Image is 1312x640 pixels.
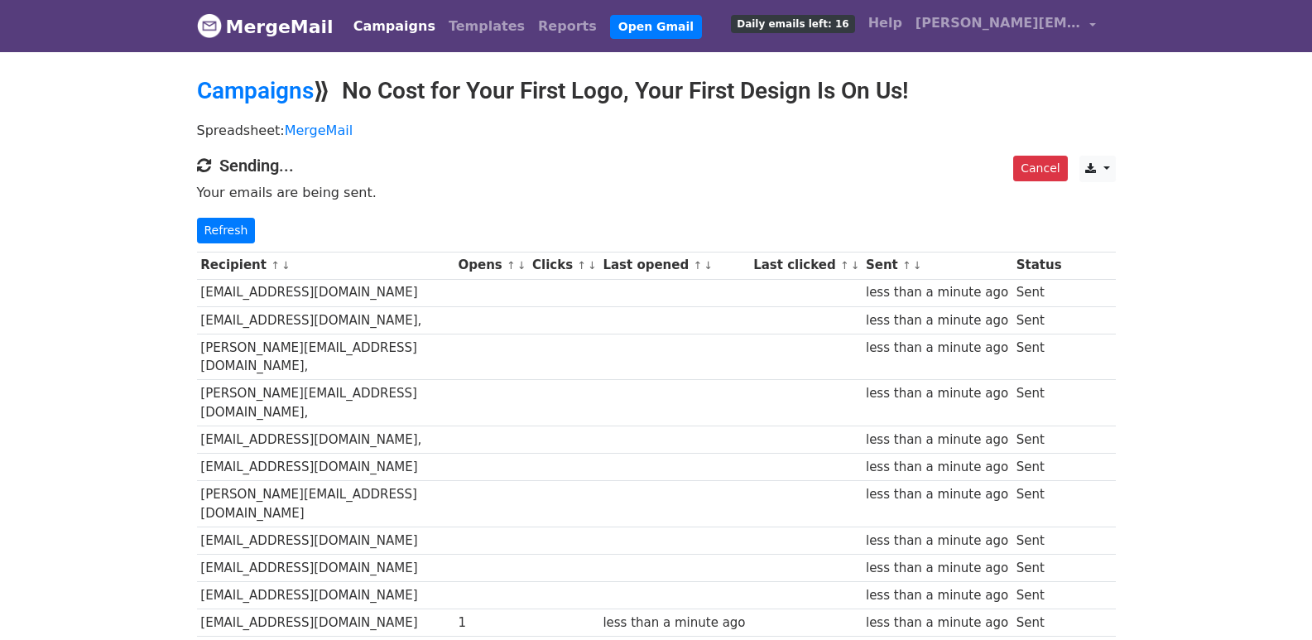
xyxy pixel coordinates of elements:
[840,259,849,272] a: ↑
[916,13,1081,33] span: [PERSON_NAME][EMAIL_ADDRESS][DOMAIN_NAME]
[866,485,1008,504] div: less than a minute ago
[851,259,860,272] a: ↓
[909,7,1103,46] a: [PERSON_NAME][EMAIL_ADDRESS][DOMAIN_NAME]
[577,259,586,272] a: ↑
[442,10,531,43] a: Templates
[197,77,314,104] a: Campaigns
[197,9,334,44] a: MergeMail
[866,384,1008,403] div: less than a minute ago
[531,10,603,43] a: Reports
[1012,380,1065,426] td: Sent
[724,7,861,40] a: Daily emails left: 16
[866,532,1008,551] div: less than a minute ago
[599,252,750,279] th: Last opened
[197,13,222,38] img: MergeMail logo
[866,614,1008,633] div: less than a minute ago
[588,259,597,272] a: ↓
[1012,609,1065,637] td: Sent
[866,311,1008,330] div: less than a minute ago
[1012,454,1065,481] td: Sent
[1012,252,1065,279] th: Status
[197,334,454,380] td: [PERSON_NAME][EMAIL_ADDRESS][DOMAIN_NAME],
[866,559,1008,578] div: less than a minute ago
[454,252,529,279] th: Opens
[866,283,1008,302] div: less than a minute ago
[197,122,1116,139] p: Spreadsheet:
[197,156,1116,176] h4: Sending...
[866,339,1008,358] div: less than a minute ago
[610,15,702,39] a: Open Gmail
[603,614,745,633] div: less than a minute ago
[866,586,1008,605] div: less than a minute ago
[197,609,454,637] td: [EMAIL_ADDRESS][DOMAIN_NAME]
[197,306,454,334] td: [EMAIL_ADDRESS][DOMAIN_NAME],
[197,252,454,279] th: Recipient
[1012,426,1065,454] td: Sent
[197,426,454,454] td: [EMAIL_ADDRESS][DOMAIN_NAME],
[913,259,922,272] a: ↓
[458,614,524,633] div: 1
[1013,156,1067,181] a: Cancel
[197,218,256,243] a: Refresh
[1012,527,1065,554] td: Sent
[197,527,454,554] td: [EMAIL_ADDRESS][DOMAIN_NAME]
[197,279,454,306] td: [EMAIL_ADDRESS][DOMAIN_NAME]
[197,77,1116,105] h2: ⟫ No Cost for Your First Logo, Your First Design Is On Us!
[731,15,854,33] span: Daily emails left: 16
[271,259,280,272] a: ↑
[197,380,454,426] td: [PERSON_NAME][EMAIL_ADDRESS][DOMAIN_NAME],
[749,252,862,279] th: Last clicked
[281,259,291,272] a: ↓
[1012,279,1065,306] td: Sent
[197,582,454,609] td: [EMAIL_ADDRESS][DOMAIN_NAME]
[347,10,442,43] a: Campaigns
[197,454,454,481] td: [EMAIL_ADDRESS][DOMAIN_NAME]
[285,123,353,138] a: MergeMail
[528,252,598,279] th: Clicks
[902,259,911,272] a: ↑
[197,481,454,527] td: [PERSON_NAME][EMAIL_ADDRESS][DOMAIN_NAME]
[1012,334,1065,380] td: Sent
[866,431,1008,450] div: less than a minute ago
[517,259,526,272] a: ↓
[1012,582,1065,609] td: Sent
[1012,306,1065,334] td: Sent
[1012,481,1065,527] td: Sent
[704,259,713,272] a: ↓
[862,7,909,40] a: Help
[197,184,1116,201] p: Your emails are being sent.
[866,458,1008,477] div: less than a minute ago
[1012,554,1065,581] td: Sent
[507,259,516,272] a: ↑
[197,554,454,581] td: [EMAIL_ADDRESS][DOMAIN_NAME]
[862,252,1012,279] th: Sent
[693,259,702,272] a: ↑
